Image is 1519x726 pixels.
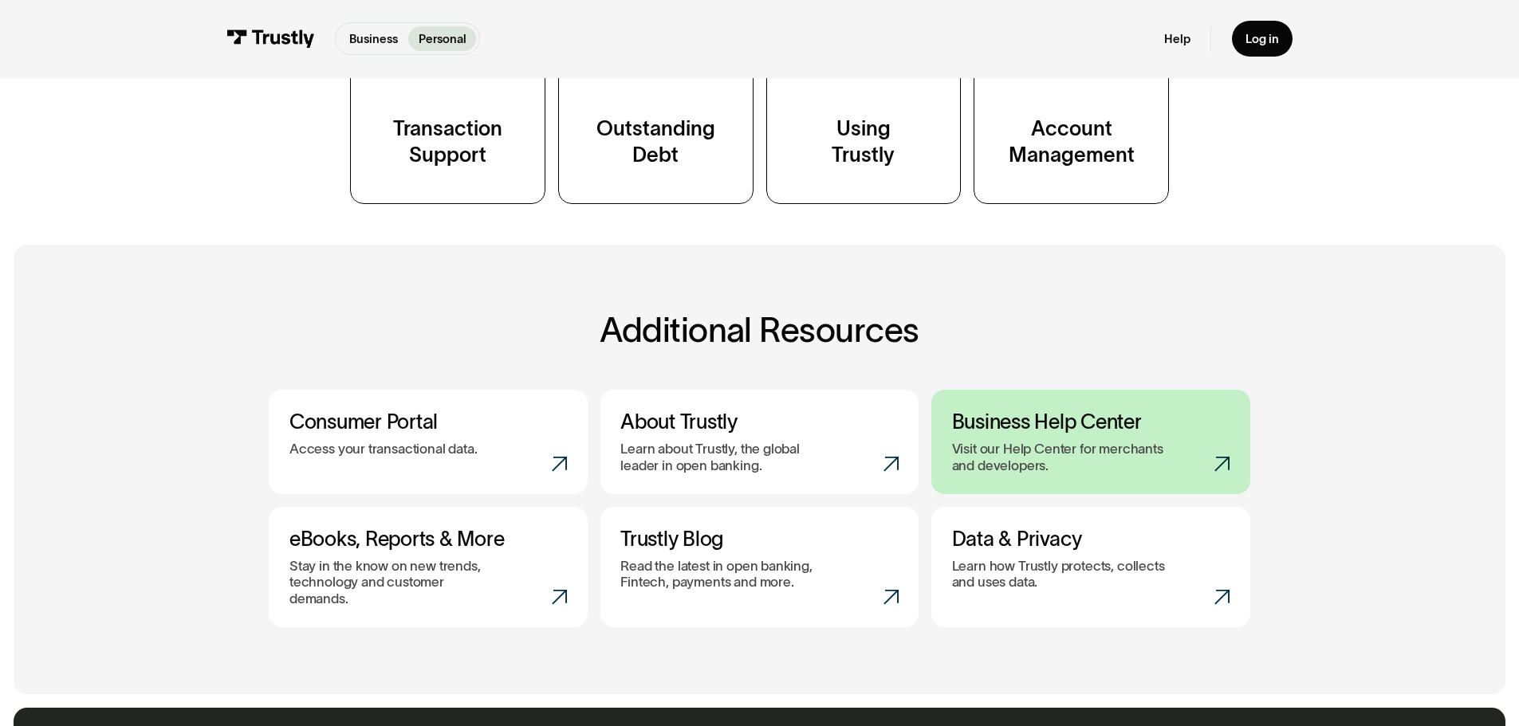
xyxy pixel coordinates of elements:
[269,390,587,494] a: Consumer PortalAccess your transactional data.
[1232,21,1293,57] a: Log in
[952,410,1230,434] h3: Business Help Center
[289,410,568,434] h3: Consumer Portal
[349,30,398,48] p: Business
[1009,116,1135,170] div: Account Management
[596,116,715,170] div: Outstanding Debt
[339,26,407,51] a: Business
[269,312,1249,349] h2: Additional Resources
[952,441,1167,473] p: Visit our Help Center for merchants and developers.
[620,527,899,551] h3: Trustly Blog
[952,558,1167,591] p: Learn how Trustly protects, collects and uses data.
[832,116,895,170] div: Using Trustly
[226,29,314,48] img: Trustly Logo
[600,390,919,494] a: About TrustlyLearn about Trustly, the global leader in open banking.
[289,558,505,606] p: Stay in the know on new trends, technology and customer demands.
[931,507,1249,627] a: Data & PrivacyLearn how Trustly protects, collects and uses data.
[419,30,466,48] p: Personal
[1164,31,1190,46] a: Help
[952,527,1230,551] h3: Data & Privacy
[289,441,478,457] p: Access your transactional data.
[408,26,476,51] a: Personal
[620,410,899,434] h3: About Trustly
[289,527,568,551] h3: eBooks, Reports & More
[620,441,836,473] p: Learn about Trustly, the global leader in open banking.
[1246,31,1279,46] div: Log in
[393,116,502,170] div: Transaction Support
[620,558,836,591] p: Read the latest in open banking, Fintech, payments and more.
[600,507,919,627] a: Trustly BlogRead the latest in open banking, Fintech, payments and more.
[269,507,587,627] a: eBooks, Reports & MoreStay in the know on new trends, technology and customer demands.
[931,390,1249,494] a: Business Help CenterVisit our Help Center for merchants and developers.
